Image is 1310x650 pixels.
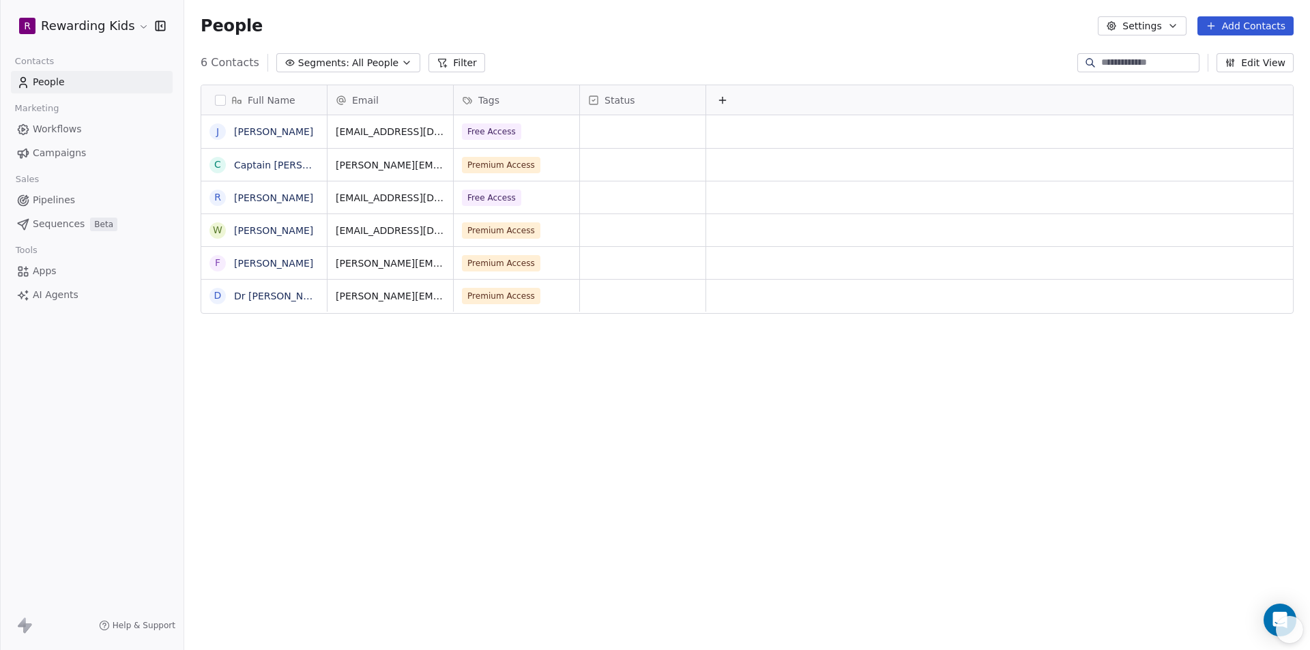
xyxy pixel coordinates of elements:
span: Status [605,93,635,107]
div: Status [580,85,705,115]
a: [PERSON_NAME] [234,258,313,269]
div: F [215,256,220,270]
span: Pipelines [33,193,75,207]
span: Premium Access [462,157,540,173]
div: R [214,190,221,205]
a: Campaigns [11,142,173,164]
span: People [33,75,65,89]
div: C [214,158,221,172]
span: R [24,19,31,33]
span: Full Name [248,93,295,107]
span: Apps [33,264,57,278]
span: [EMAIL_ADDRESS][DOMAIN_NAME] [336,125,445,138]
div: Tags [454,85,579,115]
div: Full Name [201,85,327,115]
button: Edit View [1217,53,1294,72]
span: Tools [10,240,43,261]
a: Workflows [11,118,173,141]
span: Premium Access [462,288,540,304]
a: [PERSON_NAME] [234,225,313,236]
span: Workflows [33,122,82,136]
div: W [213,223,222,237]
div: Email [327,85,453,115]
span: People [201,16,263,36]
span: All People [352,56,398,70]
span: AI Agents [33,288,78,302]
span: 6 Contacts [201,55,259,71]
div: J [216,125,219,139]
button: RRewarding Kids [16,14,145,38]
span: Free Access [462,190,521,206]
span: Contacts [9,51,60,72]
span: Sequences [33,217,85,231]
span: Free Access [462,123,521,140]
span: Beta [90,218,117,231]
a: Pipelines [11,189,173,211]
span: Campaigns [33,146,86,160]
span: Premium Access [462,255,540,271]
span: [EMAIL_ADDRESS][DOMAIN_NAME] [336,224,445,237]
a: Help & Support [99,620,175,631]
span: Help & Support [113,620,175,631]
span: [PERSON_NAME][EMAIL_ADDRESS][DOMAIN_NAME] [336,158,445,172]
button: Filter [428,53,485,72]
span: Segments: [298,56,349,70]
div: grid [327,115,1294,625]
a: [PERSON_NAME] [234,126,313,137]
a: AI Agents [11,284,173,306]
span: Premium Access [462,222,540,239]
span: Email [352,93,379,107]
a: People [11,71,173,93]
span: Tags [478,93,499,107]
span: Sales [10,169,45,190]
a: Captain [PERSON_NAME] [234,160,353,171]
a: Dr [PERSON_NAME] [234,291,327,301]
button: Settings [1098,16,1186,35]
a: [PERSON_NAME] [234,192,313,203]
div: grid [201,115,327,625]
span: Marketing [9,98,65,119]
a: Apps [11,260,173,282]
div: Open Intercom Messenger [1264,604,1296,636]
a: SequencesBeta [11,213,173,235]
span: Rewarding Kids [41,17,135,35]
span: [EMAIL_ADDRESS][DOMAIN_NAME] [336,191,445,205]
button: Add Contacts [1197,16,1294,35]
div: D [214,289,222,303]
span: [PERSON_NAME][EMAIL_ADDRESS][DOMAIN_NAME] [336,256,445,270]
span: [PERSON_NAME][EMAIL_ADDRESS][DOMAIN_NAME] [336,289,445,303]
